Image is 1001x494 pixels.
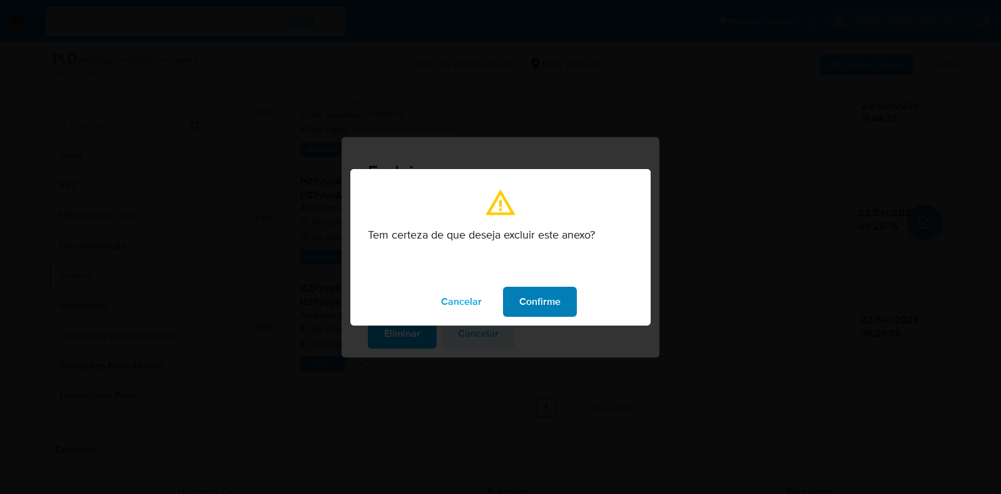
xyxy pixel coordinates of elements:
div: modal_confirmation.title [350,169,651,326]
button: modal_confirmation.confirm [503,287,577,317]
span: Cancelar [441,288,482,316]
p: Tem certeza de que deseja excluir este anexo? [368,228,633,242]
span: Confirme [519,288,561,316]
button: modal_confirmation.cancel [425,287,498,317]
